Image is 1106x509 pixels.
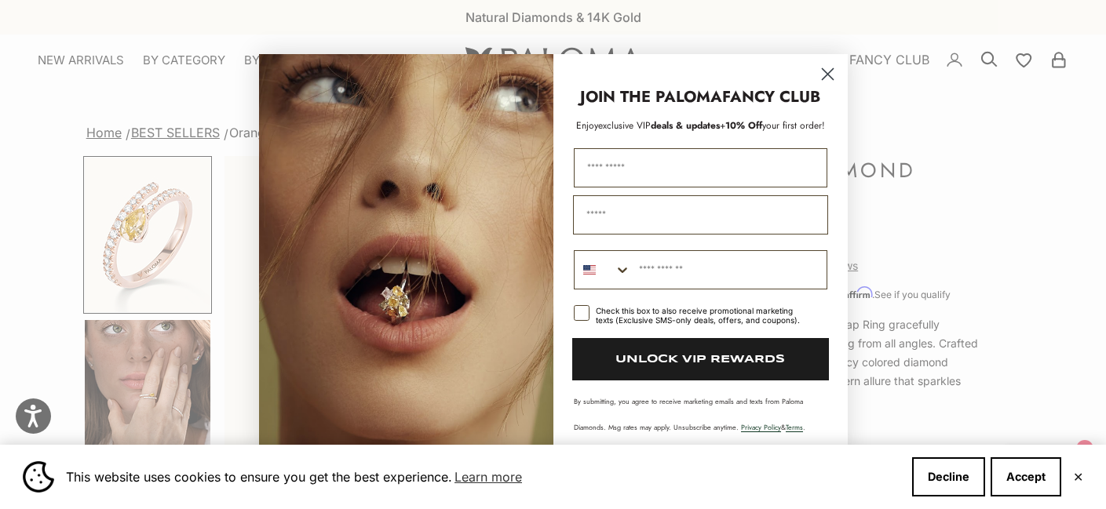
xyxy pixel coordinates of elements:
[259,54,553,456] img: Loading...
[786,422,803,432] a: Terms
[583,264,596,276] img: United States
[574,396,827,432] p: By submitting, you agree to receive marketing emails and texts from Paloma Diamonds. Msg rates ma...
[575,251,631,289] button: Search Countries
[66,465,900,489] span: This website uses cookies to ensure you get the best experience.
[814,60,841,88] button: Close dialog
[596,306,809,325] div: Check this box to also receive promotional marketing texts (Exclusive SMS-only deals, offers, and...
[991,457,1061,496] button: Accept
[1073,472,1083,482] button: Close
[580,85,722,108] strong: JOIN THE PALOMA
[574,148,827,187] input: First Name
[598,118,720,133] span: deals & updates
[598,118,651,133] span: exclusive VIP
[722,85,820,108] strong: FANCY CLUB
[912,457,985,496] button: Decline
[573,195,828,235] input: Email
[576,118,598,133] span: Enjoy
[572,338,829,380] button: UNLOCK VIP REWARDS
[741,422,805,432] span: & .
[631,251,827,289] input: Phone Number
[741,422,781,432] a: Privacy Policy
[725,118,762,133] span: 10% Off
[23,461,54,493] img: Cookie banner
[720,118,825,133] span: + your first order!
[452,465,524,489] a: Learn more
